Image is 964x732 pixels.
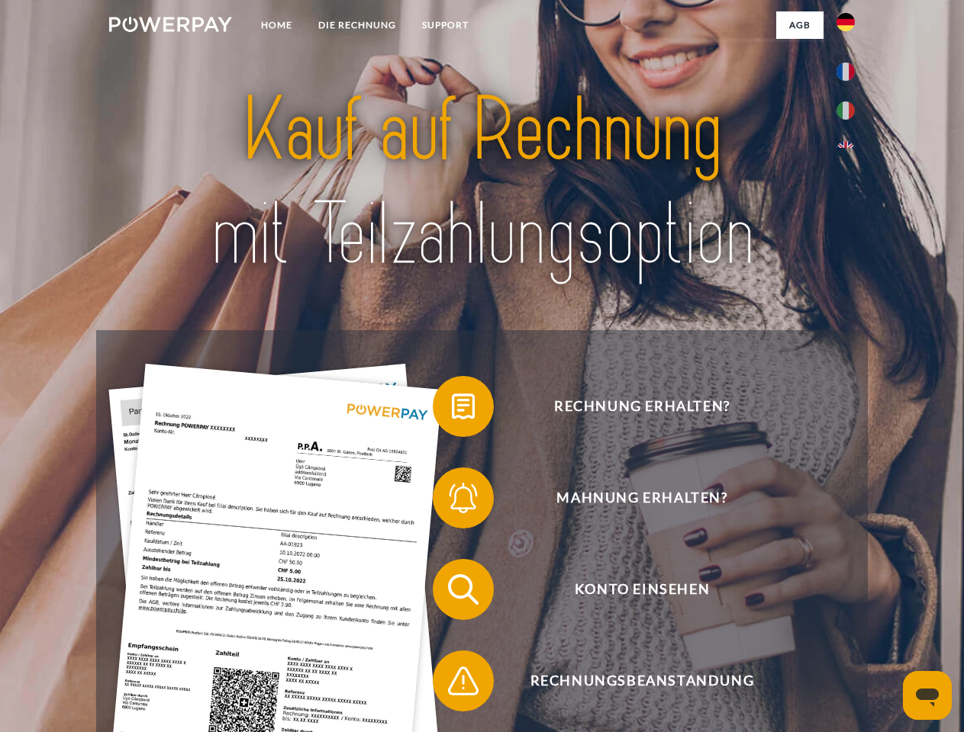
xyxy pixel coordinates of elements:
[146,73,818,292] img: title-powerpay_de.svg
[837,141,855,159] img: en
[433,467,830,528] button: Mahnung erhalten?
[455,376,829,437] span: Rechnung erhalten?
[837,101,855,120] img: it
[618,38,824,66] a: AGB (Kauf auf Rechnung)
[248,11,305,39] a: Home
[444,570,482,608] img: qb_search.svg
[109,17,232,32] img: logo-powerpay-white.svg
[903,671,952,720] iframe: Schaltfläche zum Öffnen des Messaging-Fensters
[409,11,482,39] a: SUPPORT
[305,11,409,39] a: DIE RECHNUNG
[444,662,482,700] img: qb_warning.svg
[455,467,829,528] span: Mahnung erhalten?
[433,559,830,620] button: Konto einsehen
[444,387,482,425] img: qb_bill.svg
[837,13,855,31] img: de
[433,650,830,711] button: Rechnungsbeanstandung
[776,11,824,39] a: agb
[444,479,482,517] img: qb_bell.svg
[455,559,829,620] span: Konto einsehen
[455,650,829,711] span: Rechnungsbeanstandung
[433,376,830,437] button: Rechnung erhalten?
[837,63,855,81] img: fr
